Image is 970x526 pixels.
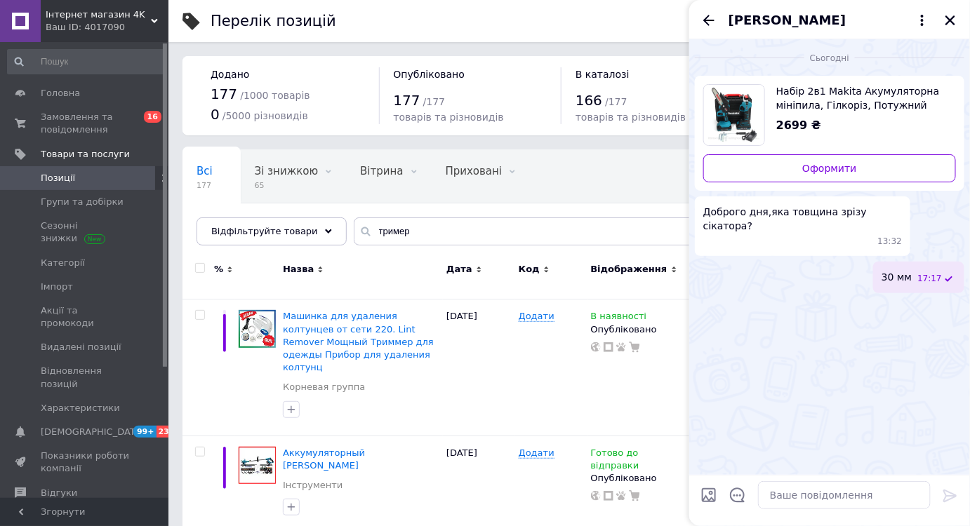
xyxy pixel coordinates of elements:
span: Сьогодні [804,53,855,65]
span: 0 [211,106,220,123]
span: Набір 2в1 Makita Акумуляторна мініпила, Гілкоріз, Потужний секатор і гілка, Електричні ножиці. [776,84,945,112]
input: Пошук по назві позиції, артикулу і пошуковим запитам [354,217,942,245]
span: Код [519,263,540,276]
span: Позиції [41,172,75,184]
a: Інструменти [283,479,343,492]
div: Ваш ID: 4017090 [46,21,168,34]
span: Готово до відправки [591,447,639,475]
span: Інтернет магазин 4K [46,8,151,21]
span: % [214,263,223,276]
span: Додати [519,447,554,459]
input: Пошук [7,49,166,74]
span: Відображення [591,263,667,276]
span: Всі [197,165,213,177]
span: Відгуки [41,487,77,499]
button: Закрити [942,12,959,29]
div: Опубліковано [591,323,688,336]
span: 65 [255,180,318,191]
span: / 177 [605,96,627,107]
span: Імпорт [41,281,73,293]
span: Опубліковані [197,218,270,231]
span: Замовлення та повідомлення [41,111,130,136]
span: 177 [197,180,213,191]
span: Додано [211,69,249,80]
span: / 5000 різновидів [222,110,308,121]
span: Зі знижкою [255,165,318,177]
span: товарів та різновидів [394,112,504,123]
div: [DATE] [443,299,515,436]
div: Перелік позицій [211,14,336,29]
span: Видалені позиції [41,341,121,353]
span: / 1000 товарів [240,90,310,101]
span: 177 [211,86,237,102]
a: Оформити [703,154,956,182]
span: товарів та різновидів [576,112,686,123]
img: 6626619735_w640_h640_nabor-2v1-makita.jpg [704,85,764,145]
button: Відкрити шаблони відповідей [729,486,747,504]
span: 17:17 12.08.2025 [917,273,942,285]
span: 16 [144,111,161,123]
button: [PERSON_NAME] [729,11,931,29]
span: 166 [576,92,602,109]
a: Аккумуляторный [PERSON_NAME] [283,447,365,471]
span: Приховані [446,165,503,177]
span: Назва [283,263,314,276]
span: Опубліковано [394,69,465,80]
img: Аккумуляторный триммер Makita [239,447,276,484]
span: Додати [519,311,554,322]
span: Відновлення позицій [41,365,130,390]
span: Категорії [41,257,85,269]
span: Доброго дня,яка товщина зрізу сікатора? [703,205,902,233]
span: 23 [157,426,173,438]
img: Машинка для удаления колтунцев от сети 220. Lint Remover Мощный Триммер для одежды Прибор для уда... [239,310,276,347]
span: 177 [394,92,420,109]
span: [DEMOGRAPHIC_DATA] [41,426,145,438]
span: Характеристики [41,402,120,414]
span: 99+ [133,426,157,438]
span: Дата [446,263,472,276]
span: Головна [41,87,80,100]
span: Товари та послуги [41,148,130,161]
span: В каталозі [576,69,630,80]
a: Корневая группа [283,381,365,393]
a: Переглянути товар [703,84,956,146]
span: Показники роботи компанії [41,450,130,475]
span: 2699 ₴ [776,119,821,132]
span: Вітрина [360,165,403,177]
span: Групи та добірки [41,196,124,208]
span: 30 мм [882,270,912,285]
span: Акції та промокоди [41,304,130,330]
span: / 177 [423,96,445,107]
span: Сезонні знижки [41,220,130,245]
div: Опубліковано [591,472,688,485]
a: Машинка для удаления колтунцев от сети 220. Lint Remover Мощный Триммер для одежды Прибор для уда... [283,311,434,372]
div: 12.08.2025 [695,50,964,65]
button: Назад [700,12,717,29]
span: В наявності [591,311,647,325]
span: Відфільтруйте товари [211,226,318,236]
span: [PERSON_NAME] [729,11,846,29]
span: 13:32 12.08.2025 [878,236,903,248]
